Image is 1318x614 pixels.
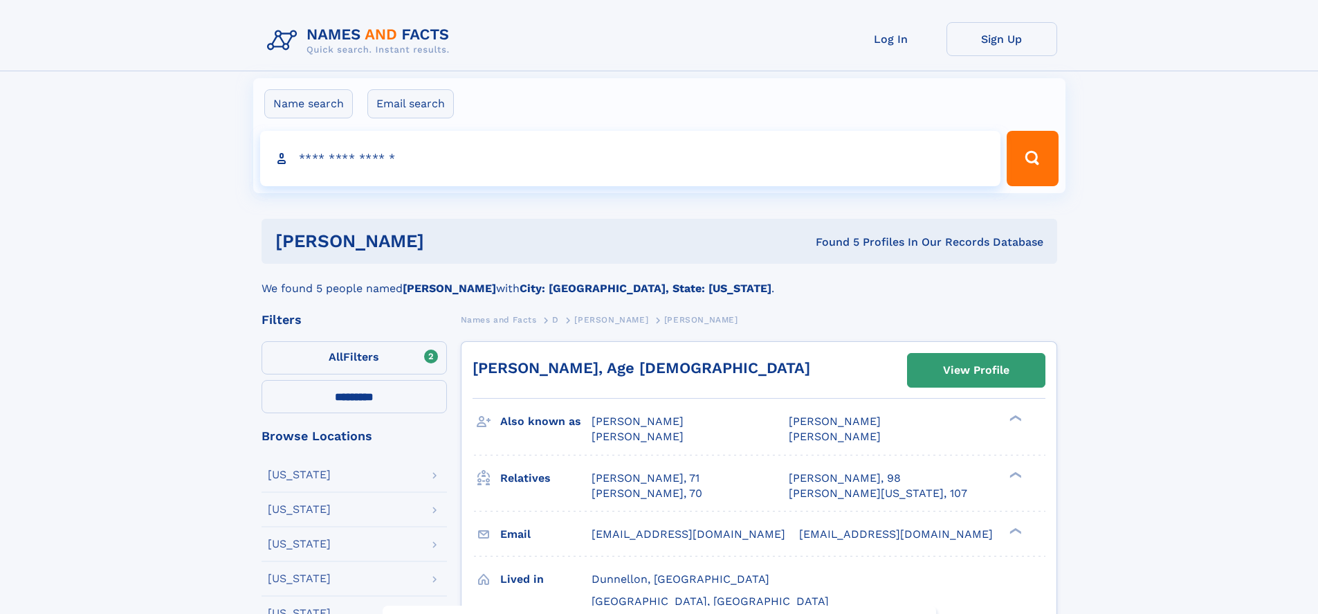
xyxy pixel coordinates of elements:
[268,573,331,584] div: [US_STATE]
[262,22,461,60] img: Logo Names and Facts
[500,523,592,546] h3: Email
[473,359,810,377] a: [PERSON_NAME], Age [DEMOGRAPHIC_DATA]
[592,415,684,428] span: [PERSON_NAME]
[1006,470,1023,479] div: ❯
[262,430,447,442] div: Browse Locations
[592,471,699,486] a: [PERSON_NAME], 71
[908,354,1045,387] a: View Profile
[262,314,447,326] div: Filters
[592,572,769,586] span: Dunnellon, [GEOGRAPHIC_DATA]
[789,486,967,501] a: [PERSON_NAME][US_STATE], 107
[592,595,829,608] span: [GEOGRAPHIC_DATA], [GEOGRAPHIC_DATA]
[262,264,1057,297] div: We found 5 people named with .
[789,471,901,486] a: [PERSON_NAME], 98
[664,315,738,325] span: [PERSON_NAME]
[367,89,454,118] label: Email search
[799,527,993,541] span: [EMAIL_ADDRESS][DOMAIN_NAME]
[500,568,592,591] h3: Lived in
[552,311,559,328] a: D
[836,22,946,56] a: Log In
[329,350,343,363] span: All
[1006,526,1023,535] div: ❯
[789,430,881,443] span: [PERSON_NAME]
[520,282,771,295] b: City: [GEOGRAPHIC_DATA], State: [US_STATE]
[943,354,1009,386] div: View Profile
[552,315,559,325] span: D
[1006,414,1023,423] div: ❯
[574,315,648,325] span: [PERSON_NAME]
[268,539,331,550] div: [US_STATE]
[789,415,881,428] span: [PERSON_NAME]
[620,235,1043,250] div: Found 5 Profiles In Our Records Database
[592,527,785,541] span: [EMAIL_ADDRESS][DOMAIN_NAME]
[946,22,1057,56] a: Sign Up
[500,410,592,433] h3: Also known as
[461,311,537,328] a: Names and Facts
[1007,131,1058,186] button: Search Button
[260,131,1001,186] input: search input
[268,504,331,515] div: [US_STATE]
[574,311,648,328] a: [PERSON_NAME]
[403,282,496,295] b: [PERSON_NAME]
[500,467,592,490] h3: Relatives
[592,430,684,443] span: [PERSON_NAME]
[275,233,620,250] h1: [PERSON_NAME]
[592,486,702,501] a: [PERSON_NAME], 70
[262,341,447,374] label: Filters
[264,89,353,118] label: Name search
[268,469,331,480] div: [US_STATE]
